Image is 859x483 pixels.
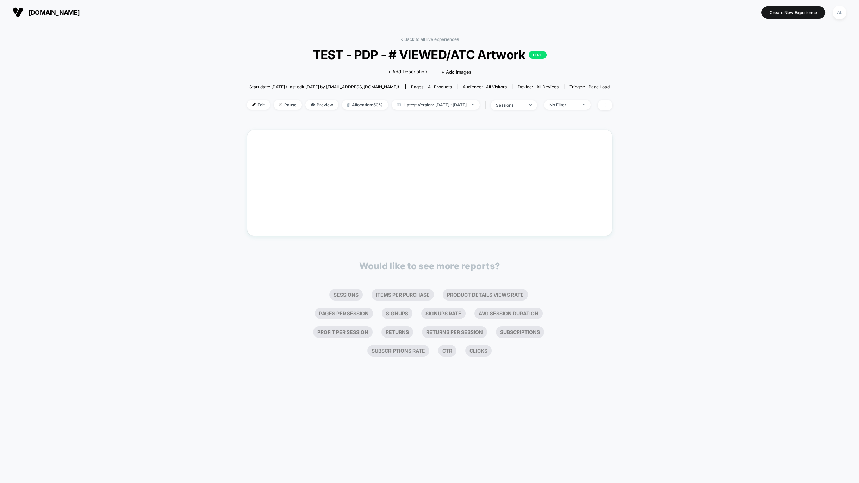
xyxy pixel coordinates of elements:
li: Returns [381,326,413,338]
span: all products [428,84,452,89]
li: Pages Per Session [315,308,373,319]
li: Signups Rate [421,308,466,319]
p: LIVE [529,51,546,59]
span: TEST - PDP - # VIEWED/ATC Artwork [265,47,594,62]
li: Signups [382,308,412,319]
button: [DOMAIN_NAME] [11,7,82,18]
button: Create New Experience [761,6,825,19]
li: Product Details Views Rate [443,289,528,301]
span: Edit [247,100,270,110]
img: rebalance [347,103,350,107]
div: Audience: [463,84,507,89]
div: Trigger: [569,84,610,89]
li: Sessions [329,289,363,301]
span: + Add Images [441,69,471,75]
li: Items Per Purchase [372,289,434,301]
span: | [483,100,491,110]
a: < Back to all live experiences [400,37,459,42]
span: [DOMAIN_NAME] [29,9,80,16]
img: end [472,104,474,105]
li: Avg Session Duration [474,308,543,319]
span: all devices [536,84,559,89]
span: Page Load [589,84,610,89]
span: + Add Description [387,68,427,75]
img: edit [252,103,256,106]
span: Latest Version: [DATE] - [DATE] [392,100,480,110]
li: Subscriptions Rate [367,345,429,357]
li: Clicks [465,345,492,357]
li: Ctr [438,345,456,357]
div: Pages: [411,84,452,89]
p: Would like to see more reports? [359,261,500,271]
img: end [583,104,585,105]
li: Returns Per Session [422,326,487,338]
span: Device: [512,84,564,89]
span: Preview [305,100,338,110]
li: Subscriptions [496,326,544,338]
button: AL [830,5,848,20]
span: Pause [274,100,302,110]
img: calendar [397,103,401,106]
span: Start date: [DATE] (Last edit [DATE] by [EMAIL_ADDRESS][DOMAIN_NAME]) [249,84,399,89]
span: Allocation: 50% [342,100,388,110]
img: end [529,104,532,106]
li: Profit Per Session [313,326,373,338]
div: sessions [496,103,524,108]
div: No Filter [549,102,578,107]
img: end [279,103,282,106]
img: Visually logo [13,7,23,18]
span: All Visitors [486,84,507,89]
div: AL [833,6,846,19]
